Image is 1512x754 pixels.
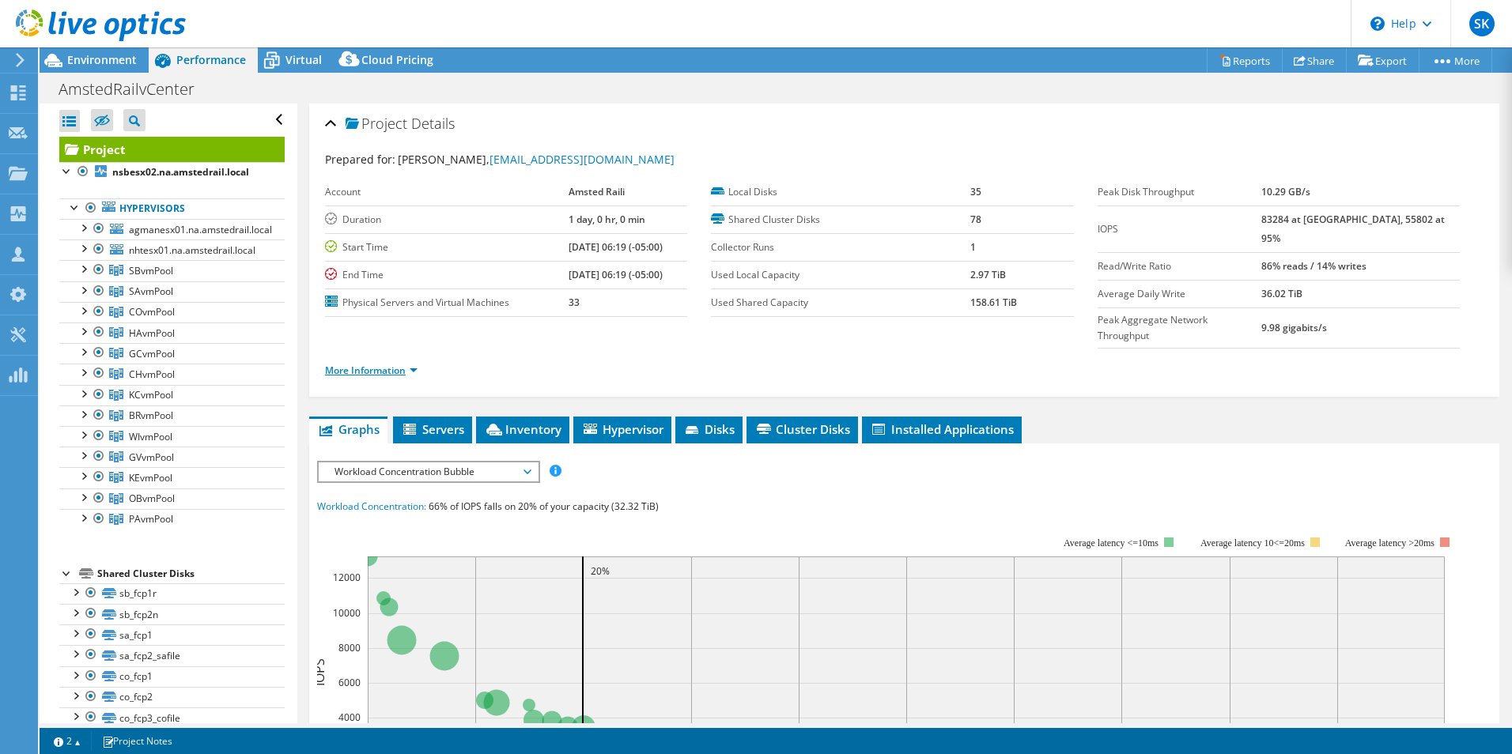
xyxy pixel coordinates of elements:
span: Workload Concentration: [317,500,426,513]
a: SBvmPool [59,260,285,281]
b: 2.97 TiB [970,268,1006,281]
b: 1 day, 0 hr, 0 min [569,213,645,226]
span: KEvmPool [129,471,172,484]
a: OBvmPool [59,488,285,509]
b: 83284 at [GEOGRAPHIC_DATA], 55802 at 95% [1261,213,1445,245]
tspan: Average latency 10<=20ms [1200,537,1305,549]
a: sb_fcp1r [59,583,285,604]
label: Prepared for: [325,152,395,167]
a: HAvmPool [59,322,285,343]
span: OBvmPool [129,492,175,505]
span: Details [411,114,455,133]
a: Project Notes [91,731,183,751]
b: [DATE] 06:19 (-05:00) [569,240,663,254]
a: co_fcp3_cofile [59,707,285,728]
a: sa_fcp1 [59,624,285,645]
b: 158.61 TiB [970,296,1017,309]
b: nsbesx02.na.amstedrail.local [112,165,249,179]
label: Peak Aggregate Network Throughput [1098,312,1262,344]
text: IOPS [311,658,328,686]
a: nhtesx01.na.amstedrail.local [59,239,285,260]
b: 1 [970,240,976,254]
label: Local Disks [711,184,970,200]
a: GCvmPool [59,343,285,364]
span: PAvmPool [129,512,173,526]
a: KEvmPool [59,467,285,488]
span: Performance [176,52,246,67]
span: Inventory [484,421,561,437]
label: Start Time [325,239,569,255]
a: CHvmPool [59,364,285,384]
label: Physical Servers and Virtual Machines [325,295,569,311]
span: CHvmPool [129,368,175,381]
text: 12000 [333,571,361,584]
text: Average latency >20ms [1345,537,1435,549]
a: co_fcp1 [59,666,285,687]
span: [PERSON_NAME], [398,152,675,167]
span: Installed Applications [870,421,1014,437]
span: KCvmPool [129,388,173,402]
text: 8000 [338,641,361,654]
span: Cluster Disks [754,421,850,437]
span: COvmPool [129,305,175,319]
label: Collector Runs [711,239,970,255]
span: Project [346,116,407,132]
a: [EMAIL_ADDRESS][DOMAIN_NAME] [490,152,675,167]
b: 10.29 GB/s [1261,185,1310,198]
a: Export [1346,48,1419,73]
b: 35 [970,185,981,198]
span: agmanesx01.na.amstedrail.local [129,223,272,236]
label: Read/Write Ratio [1098,258,1262,274]
tspan: Average latency <=10ms [1064,537,1159,549]
span: SAvmPool [129,285,173,298]
h1: AmstedRailvCenter [51,81,219,98]
a: BRvmPool [59,405,285,426]
a: More Information [325,364,418,377]
b: 33 [569,296,580,309]
b: 78 [970,213,981,226]
span: Servers [401,421,464,437]
text: 6000 [338,676,361,689]
span: Disks [683,421,735,437]
text: 10000 [333,606,361,620]
span: HAvmPool [129,326,175,340]
label: Duration [325,212,569,228]
a: sb_fcp2n [59,604,285,624]
span: WIvmPool [129,430,172,443]
b: 9.98 gigabits/s [1261,321,1327,334]
label: Average Daily Write [1098,286,1262,302]
a: Reports [1207,48,1283,73]
span: SK [1469,11,1495,36]
label: Shared Cluster Disks [711,212,970,228]
b: 86% reads / 14% writes [1261,259,1366,273]
a: More [1419,48,1492,73]
a: WIvmPool [59,426,285,447]
span: Virtual [285,52,322,67]
a: PAvmPool [59,509,285,530]
label: Peak Disk Throughput [1098,184,1262,200]
span: Graphs [317,421,380,437]
label: Used Local Capacity [711,267,970,283]
a: agmanesx01.na.amstedrail.local [59,219,285,239]
span: SBvmPool [129,264,173,277]
span: 66% of IOPS falls on 20% of your capacity (32.32 TiB) [429,500,659,513]
span: nhtesx01.na.amstedrail.local [129,243,255,257]
svg: \n [1370,17,1385,31]
span: BRvmPool [129,409,173,422]
span: GCvmPool [129,347,175,360]
a: COvmPool [59,302,285,322]
a: co_fcp2 [59,687,285,707]
a: Project [59,137,285,162]
b: Amsted Raili [569,185,625,198]
a: 2 [43,731,92,751]
a: GVvmPool [59,447,285,467]
a: Hypervisors [59,198,285,219]
span: Cloud Pricing [361,52,433,67]
label: Used Shared Capacity [711,295,970,311]
label: IOPS [1098,221,1262,237]
text: 4000 [338,711,361,724]
a: sa_fcp2_safile [59,645,285,665]
b: [DATE] 06:19 (-05:00) [569,268,663,281]
span: Hypervisor [581,421,663,437]
a: nsbesx02.na.amstedrail.local [59,162,285,183]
